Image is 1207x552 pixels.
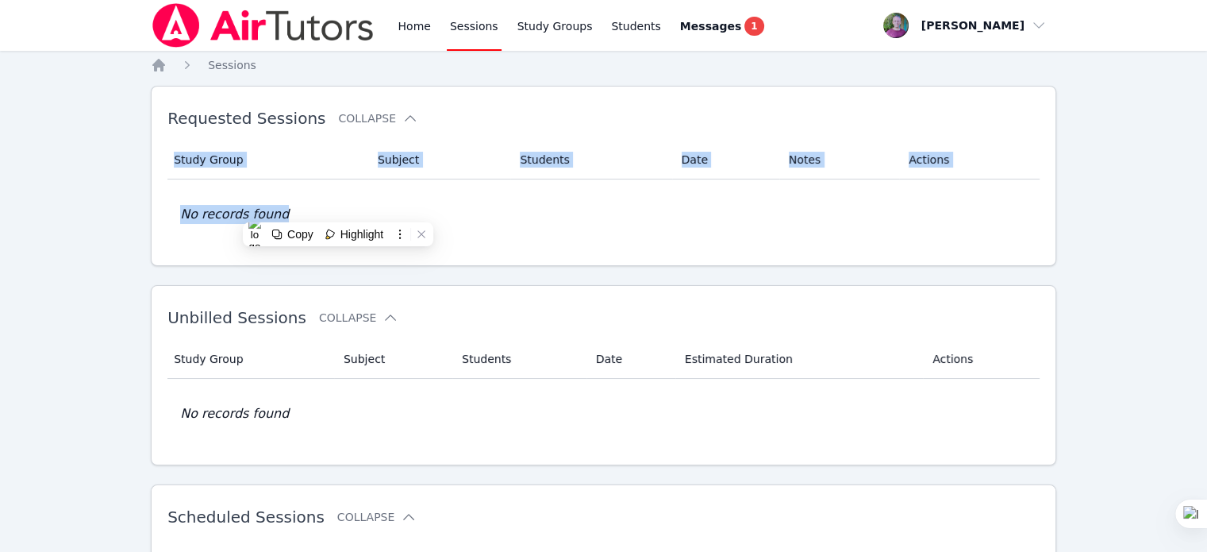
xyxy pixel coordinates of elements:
[167,179,1040,249] td: No records found
[368,141,511,179] th: Subject
[167,340,334,379] th: Study Group
[779,141,900,179] th: Notes
[452,340,586,379] th: Students
[167,508,325,527] span: Scheduled Sessions
[337,509,417,525] button: Collapse
[672,141,779,179] th: Date
[923,340,1040,379] th: Actions
[167,141,368,179] th: Study Group
[680,18,741,34] span: Messages
[208,57,256,73] a: Sessions
[510,141,671,179] th: Students
[167,379,1040,449] td: No records found
[334,340,452,379] th: Subject
[586,340,675,379] th: Date
[151,3,375,48] img: Air Tutors
[167,308,306,327] span: Unbilled Sessions
[319,310,398,326] button: Collapse
[744,17,763,36] span: 1
[675,340,923,379] th: Estimated Duration
[167,109,325,128] span: Requested Sessions
[151,57,1056,73] nav: Breadcrumb
[338,110,417,126] button: Collapse
[899,141,1040,179] th: Actions
[208,59,256,71] span: Sessions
